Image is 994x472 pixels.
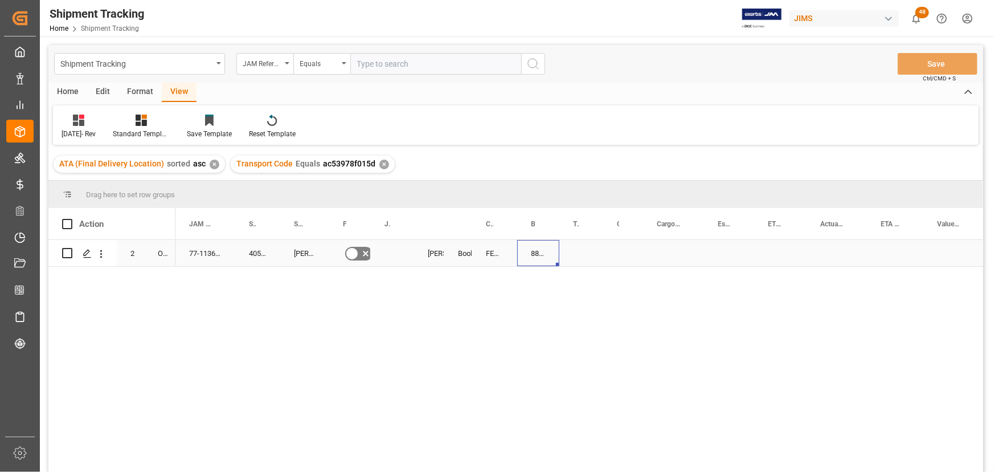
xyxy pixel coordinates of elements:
[820,220,843,228] span: Actual Pickup Date (Origin)
[718,220,730,228] span: Estimated Pickup Date (Origin)
[323,159,375,168] span: ac53978f015d
[167,159,190,168] span: sorted
[235,240,280,266] div: 405618
[742,9,782,29] img: Exertis%20JAM%20-%20Email%20Logo.jpg_1722504956.jpg
[189,220,211,228] span: JAM Reference Number
[300,56,338,69] div: Equals
[573,220,579,228] span: Tracking Number
[790,7,903,29] button: JIMS
[175,240,235,266] div: 77-11363-US
[937,220,960,228] span: Value (1)
[898,53,977,75] button: Save
[87,83,118,102] div: Edit
[923,74,956,83] span: Ctrl/CMD + S
[48,83,87,102] div: Home
[531,220,535,228] span: Booking Number
[790,10,899,27] div: JIMS
[296,159,320,168] span: Equals
[249,220,256,228] span: Supplier Number
[343,220,347,228] span: F&W FLAG
[472,240,517,266] div: FEDEX INTERNATIONAL ECONOMY
[243,56,281,69] div: JAM Reference Number
[48,240,175,267] div: Press SPACE to select this row.
[236,53,293,75] button: open menu
[62,129,96,139] div: [DATE]- Rev
[79,219,104,229] div: Action
[517,240,559,266] div: 884882859011
[144,240,175,266] div: O5
[210,160,219,169] div: ✕
[280,240,329,266] div: [PERSON_NAME] Guitars
[384,220,390,228] span: JAM Shipment Number
[903,6,929,31] button: show 48 new notifications
[486,220,493,228] span: Carrier/ Forwarder Name
[54,53,225,75] button: open menu
[428,241,431,267] div: [PERSON_NAME]
[458,241,459,267] div: Booking
[86,190,175,199] span: Drag here to set row groups
[193,159,206,168] span: asc
[350,53,521,75] input: Type to search
[521,53,545,75] button: search button
[113,129,170,139] div: Standard Templates
[236,159,293,168] span: Transport Code
[118,83,162,102] div: Format
[162,83,197,102] div: View
[915,7,929,18] span: 48
[60,56,212,70] div: Shipment Tracking
[929,6,955,31] button: Help Center
[657,220,680,228] span: Cargo Ready Date (Origin)
[293,53,350,75] button: open menu
[249,129,296,139] div: Reset Template
[617,220,619,228] span: Container Type
[881,220,899,228] span: ETA (Final Delivery Location)
[50,5,144,22] div: Shipment Tracking
[187,129,232,139] div: Save Template
[294,220,305,228] span: Supplier Full Name
[768,220,783,228] span: ETD - ETS (Origin)
[117,240,144,266] div: 2
[59,159,164,168] span: ATA (Final Delivery Location)
[50,25,68,32] a: Home
[379,160,389,169] div: ✕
